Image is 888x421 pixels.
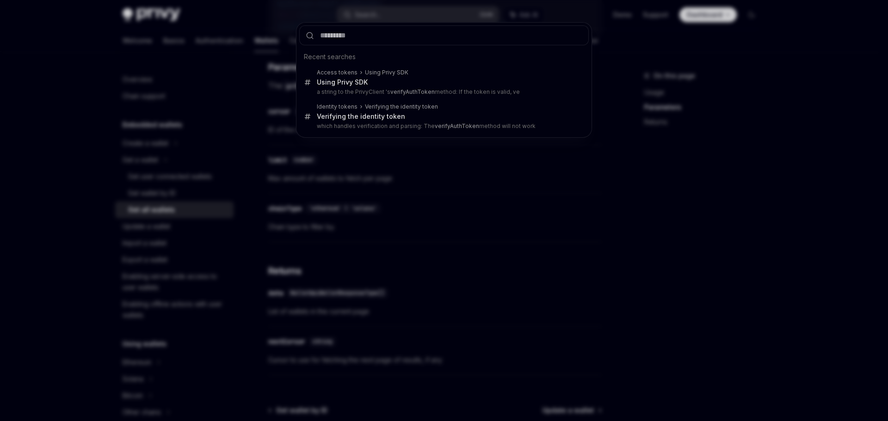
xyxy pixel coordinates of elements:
b: verifyAuthToken [390,88,435,95]
div: Using Privy SDK [365,69,408,76]
div: Access tokens [317,69,358,76]
div: Verifying the identity token [317,112,405,121]
span: Recent searches [304,52,356,61]
p: which handles verification and parsing: The method will not work [317,122,569,130]
div: Using Privy SDK [317,78,368,86]
p: a string to the PrivyClient 's method: If the token is valid, ve [317,88,569,96]
div: Identity tokens [317,103,358,110]
div: Verifying the identity token [365,103,438,110]
b: verifyAuthToken [435,122,479,129]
